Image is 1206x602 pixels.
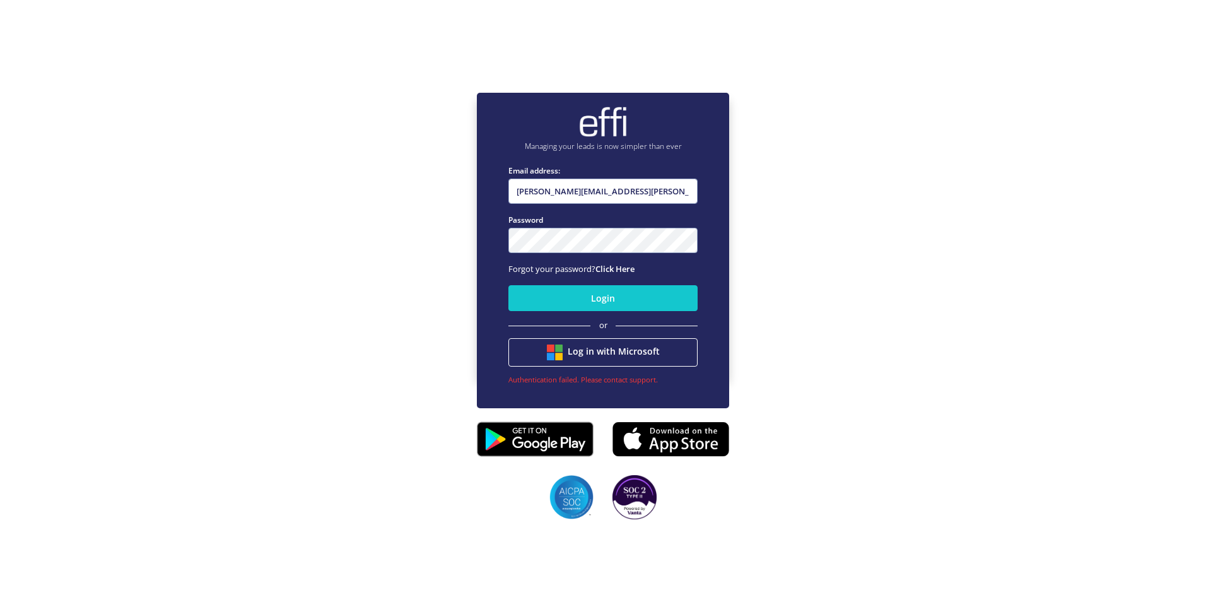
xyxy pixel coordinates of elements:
[508,285,698,311] button: Login
[477,413,594,465] img: playstore.0fabf2e.png
[549,475,594,519] img: SOC2 badges
[508,374,698,385] div: Authentication failed. Please contact support.
[595,263,635,274] a: Click Here
[612,475,657,519] img: SOC2 badges
[508,165,698,177] label: Email address:
[578,106,628,138] img: brand-logo.ec75409.png
[508,263,635,274] span: Forgot your password?
[508,214,698,226] label: Password
[508,179,698,204] input: Enter email
[599,319,607,332] span: or
[547,345,563,360] img: btn google
[612,418,729,461] img: appstore.8725fd3.png
[508,141,698,152] p: Managing your leads is now simpler than ever
[508,338,698,367] button: Log in with Microsoft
